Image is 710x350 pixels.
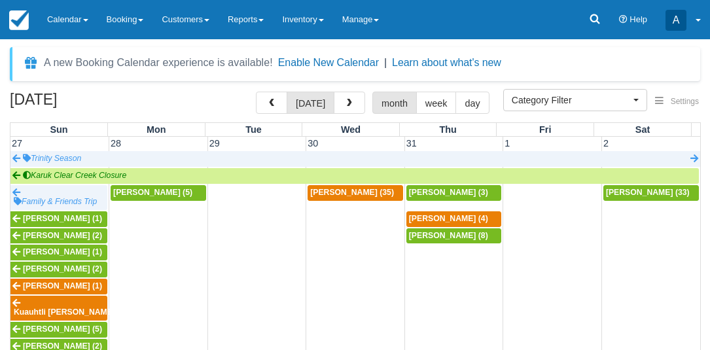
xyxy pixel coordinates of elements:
[647,92,707,111] button: Settings
[603,185,699,201] a: [PERSON_NAME] (33)
[23,264,102,273] span: [PERSON_NAME] (2)
[630,14,647,24] span: Help
[14,307,127,317] span: Kuauhtli [PERSON_NAME] (3)
[23,231,102,240] span: [PERSON_NAME] (2)
[109,138,122,149] span: 28
[671,97,699,106] span: Settings
[409,214,488,223] span: [PERSON_NAME] (4)
[439,124,456,135] span: Thu
[23,171,126,180] span: Karuk Clear Creek Closure
[208,138,221,149] span: 29
[23,214,102,223] span: [PERSON_NAME] (1)
[23,281,102,290] span: [PERSON_NAME] (1)
[406,185,502,201] a: [PERSON_NAME] (3)
[50,124,67,135] span: Sun
[10,322,107,338] a: [PERSON_NAME] (5)
[10,296,107,321] a: Kuauhtli [PERSON_NAME] (3)
[512,94,630,107] span: Category Filter
[503,138,511,149] span: 1
[503,89,647,111] button: Category Filter
[147,124,166,135] span: Mon
[278,56,379,69] button: Enable New Calendar
[287,92,334,114] button: [DATE]
[306,138,319,149] span: 30
[44,55,273,71] div: A new Booking Calendar experience is available!
[23,324,102,334] span: [PERSON_NAME] (5)
[9,10,29,30] img: checkfront-main-nav-mini-logo.png
[10,211,107,227] a: [PERSON_NAME] (1)
[10,138,24,149] span: 27
[23,154,81,163] span: Trinity Season
[406,228,502,244] a: [PERSON_NAME] (8)
[406,211,502,227] a: [PERSON_NAME] (4)
[10,262,107,277] a: [PERSON_NAME] (2)
[455,92,489,114] button: day
[10,92,175,116] h2: [DATE]
[308,185,403,201] a: [PERSON_NAME] (35)
[416,92,457,114] button: week
[10,168,699,184] a: Karuk Clear Creek Closure
[10,185,107,210] a: Family & Friends Trip
[113,188,192,197] span: [PERSON_NAME] (5)
[539,124,551,135] span: Fri
[384,57,387,68] span: |
[606,188,690,197] span: [PERSON_NAME] (33)
[635,124,650,135] span: Sat
[10,279,107,294] a: [PERSON_NAME] (1)
[10,228,107,244] a: [PERSON_NAME] (2)
[341,124,361,135] span: Wed
[245,124,262,135] span: Tue
[23,247,102,256] span: [PERSON_NAME] (1)
[409,231,488,240] span: [PERSON_NAME] (8)
[10,245,107,260] a: [PERSON_NAME] (1)
[111,185,206,201] a: [PERSON_NAME] (5)
[666,10,686,31] div: A
[14,197,97,206] span: Family & Friends Trip
[409,188,488,197] span: [PERSON_NAME] (3)
[392,57,501,68] a: Learn about what's new
[372,92,417,114] button: month
[602,138,610,149] span: 2
[619,16,628,24] i: Help
[10,151,700,167] a: Trinity Season
[310,188,394,197] span: [PERSON_NAME] (35)
[405,138,418,149] span: 31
